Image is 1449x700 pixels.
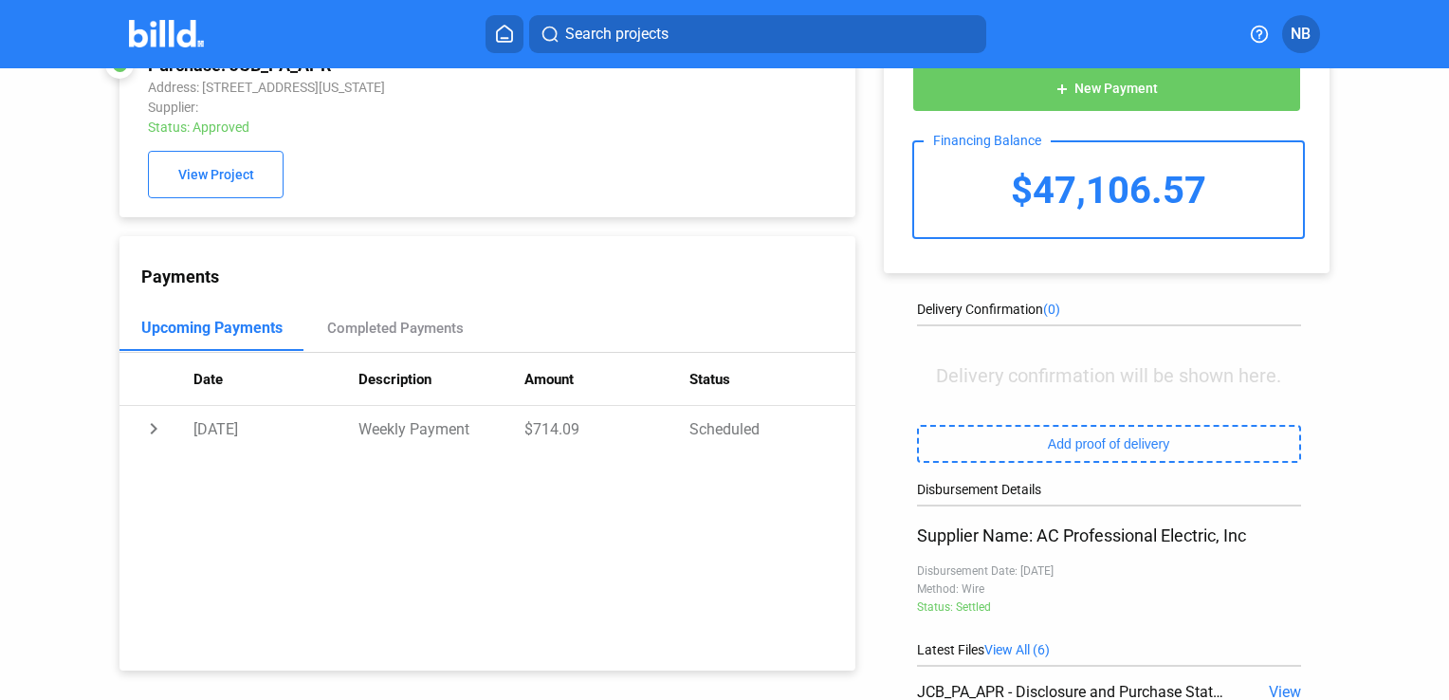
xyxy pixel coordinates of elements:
div: Supplier Name: AC Professional Electric, Inc [917,525,1301,545]
span: View All (6) [984,642,1050,657]
div: $47,106.57 [914,142,1303,237]
th: Status [689,353,854,406]
div: Supplier: [148,100,690,115]
div: Delivery Confirmation [917,302,1301,317]
div: Status: Approved [148,120,690,135]
button: New Payment [912,64,1301,112]
img: Billd Company Logo [129,20,204,47]
div: Address: [STREET_ADDRESS][US_STATE] [148,80,690,95]
button: View Project [148,151,284,198]
div: Upcoming Payments [141,319,283,337]
div: Delivery confirmation will be shown here. [917,364,1301,387]
div: Method: Wire [917,582,1301,596]
td: $714.09 [524,406,689,451]
td: [DATE] [193,406,358,451]
div: Status: Settled [917,600,1301,614]
div: Latest Files [917,642,1301,657]
td: Weekly Payment [358,406,523,451]
span: Search projects [565,23,669,46]
div: Completed Payments [327,320,464,337]
button: NB [1282,15,1320,53]
span: New Payment [1074,82,1158,97]
th: Description [358,353,523,406]
span: (0) [1043,302,1060,317]
div: Disbursement Date: [DATE] [917,564,1301,578]
span: Add proof of delivery [1048,436,1169,451]
div: Payments [141,267,854,286]
span: NB [1291,23,1311,46]
mat-icon: add [1055,82,1070,97]
th: Amount [524,353,689,406]
div: Financing Balance [924,133,1051,148]
button: Search projects [529,15,986,53]
span: View Project [178,168,254,183]
button: Add proof of delivery [917,425,1301,463]
div: Disbursement Details [917,482,1301,497]
th: Date [193,353,358,406]
td: Scheduled [689,406,854,451]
